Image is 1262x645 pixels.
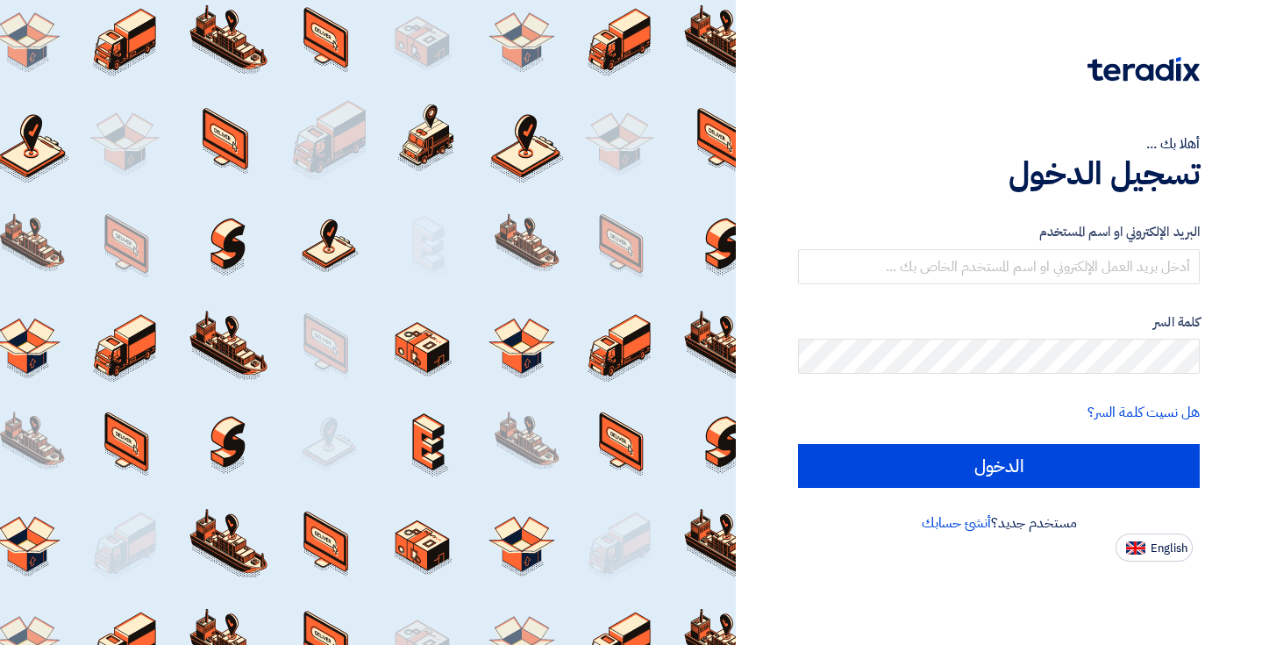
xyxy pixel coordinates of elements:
[798,222,1200,242] label: البريد الإلكتروني او اسم المستخدم
[798,154,1200,193] h1: تسجيل الدخول
[1087,402,1200,423] a: هل نسيت كلمة السر؟
[1151,542,1187,555] span: English
[798,512,1200,534] div: مستخدم جديد؟
[1116,534,1193,562] button: English
[798,312,1200,333] label: كلمة السر
[798,444,1200,488] input: الدخول
[798,133,1200,154] div: أهلا بك ...
[1126,541,1145,555] img: en-US.png
[1087,57,1200,82] img: Teradix logo
[922,512,991,534] a: أنشئ حسابك
[798,249,1200,284] input: أدخل بريد العمل الإلكتروني او اسم المستخدم الخاص بك ...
